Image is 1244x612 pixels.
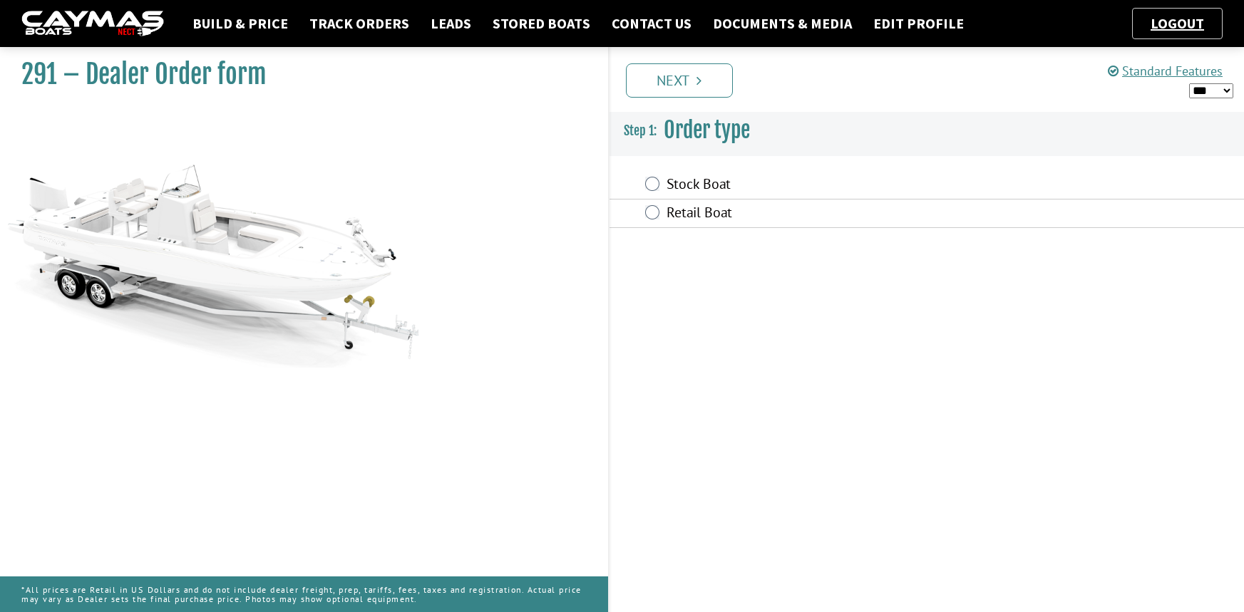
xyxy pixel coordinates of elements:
[485,14,597,33] a: Stored Boats
[423,14,478,33] a: Leads
[21,11,164,37] img: caymas-dealer-connect-2ed40d3bc7270c1d8d7ffb4b79bf05adc795679939227970def78ec6f6c03838.gif
[626,63,733,98] a: Next
[21,58,572,90] h1: 291 – Dealer Order form
[21,578,587,611] p: *All prices are Retail in US Dollars and do not include dealer freight, prep, tariffs, fees, taxe...
[866,14,971,33] a: Edit Profile
[605,14,699,33] a: Contact Us
[667,175,1013,196] label: Stock Boat
[706,14,859,33] a: Documents & Media
[302,14,416,33] a: Track Orders
[1143,14,1211,32] a: Logout
[185,14,295,33] a: Build & Price
[667,204,1013,224] label: Retail Boat
[1108,63,1223,79] a: Standard Features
